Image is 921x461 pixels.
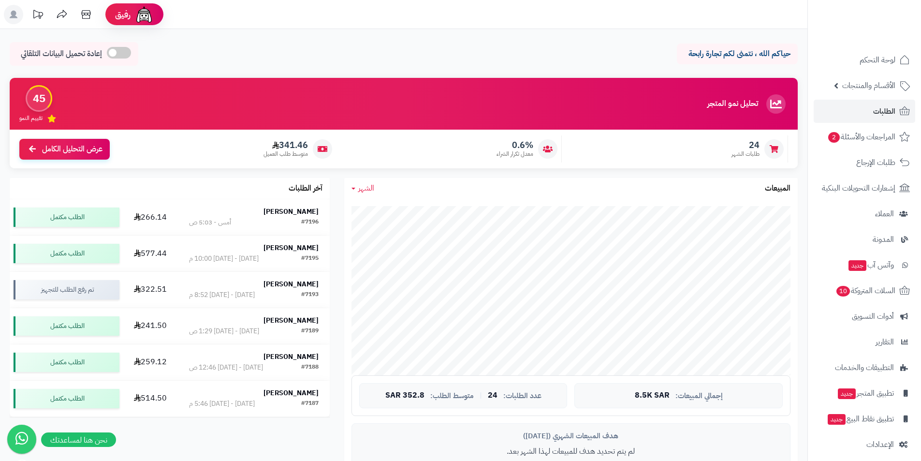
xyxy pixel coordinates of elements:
div: [DATE] - [DATE] 8:52 م [189,290,255,300]
span: المراجعات والأسئلة [827,130,895,144]
a: طلبات الإرجاع [814,151,915,174]
span: متوسط الطلب: [430,392,474,400]
a: التقارير [814,330,915,354]
strong: [PERSON_NAME] [263,315,319,326]
a: أدوات التسويق [814,305,915,328]
img: ai-face.png [134,5,154,24]
a: لوحة التحكم [814,48,915,72]
span: 24 [731,140,760,150]
span: العملاء [875,207,894,221]
a: التطبيقات والخدمات [814,356,915,379]
a: وآتس آبجديد [814,253,915,277]
span: تطبيق نقاط البيع [827,412,894,426]
span: | [480,392,482,399]
span: طلبات الإرجاع [856,156,895,169]
h3: تحليل نمو المتجر [707,100,758,108]
span: المدونة [873,233,894,246]
div: [DATE] - [DATE] 1:29 ص [189,327,259,336]
span: إجمالي المبيعات: [675,392,723,400]
div: #7188 [301,363,319,372]
span: 0.6% [497,140,533,150]
td: 514.50 [123,381,177,416]
div: [DATE] - [DATE] 12:46 ص [189,363,263,372]
a: تطبيق المتجرجديد [814,382,915,405]
span: 341.46 [263,140,308,150]
div: الطلب مكتمل [14,208,119,227]
a: الإعدادات [814,433,915,456]
span: تطبيق المتجر [837,387,894,400]
div: تم رفع الطلب للتجهيز [14,280,119,299]
span: التقارير [876,335,894,349]
h3: آخر الطلبات [289,184,322,193]
a: الشهر [351,183,374,194]
td: 259.12 [123,344,177,380]
a: تحديثات المنصة [26,5,50,27]
span: 8.5K SAR [635,391,670,400]
span: إعادة تحميل البيانات التلقائي [21,48,102,59]
strong: [PERSON_NAME] [263,352,319,362]
div: #7195 [301,254,319,264]
div: #7193 [301,290,319,300]
span: عرض التحليل الكامل [42,144,102,155]
div: [DATE] - [DATE] 10:00 م [189,254,259,264]
span: وآتس آب [848,258,894,272]
a: المراجعات والأسئلة2 [814,125,915,149]
div: الطلب مكتمل [14,244,119,263]
span: جديد [828,414,846,425]
span: رفيق [115,9,131,20]
strong: [PERSON_NAME] [263,279,319,289]
span: الشهر [358,182,374,194]
a: عرض التحليل الكامل [19,139,110,160]
td: 322.51 [123,272,177,308]
span: أدوات التسويق [852,310,894,323]
span: 2 [828,132,840,143]
span: 24 [488,391,497,400]
span: طلبات الشهر [731,150,760,158]
a: تطبيق نقاط البيعجديد [814,407,915,431]
a: المدونة [814,228,915,251]
div: الطلب مكتمل [14,389,119,408]
td: 266.14 [123,199,177,235]
div: هدف المبيعات الشهري ([DATE]) [359,431,783,441]
a: الطلبات [814,100,915,123]
strong: [PERSON_NAME] [263,243,319,253]
a: إشعارات التحويلات البنكية [814,177,915,200]
td: 577.44 [123,236,177,271]
p: لم يتم تحديد هدف للمبيعات لهذا الشهر بعد. [359,446,783,457]
div: #7187 [301,399,319,409]
span: عدد الطلبات: [503,392,541,400]
strong: [PERSON_NAME] [263,388,319,398]
span: التطبيقات والخدمات [835,361,894,374]
a: العملاء [814,202,915,225]
img: logo-2.png [855,26,912,46]
span: 352.8 SAR [385,391,424,400]
span: الطلبات [873,104,895,118]
span: الأقسام والمنتجات [842,79,895,92]
span: لوحة التحكم [860,53,895,67]
div: #7196 [301,218,319,227]
span: إشعارات التحويلات البنكية [822,181,895,195]
div: أمس - 5:03 ص [189,218,231,227]
span: السلات المتروكة [835,284,895,297]
div: [DATE] - [DATE] 5:46 م [189,399,255,409]
span: 10 [836,286,850,297]
p: حياكم الله ، نتمنى لكم تجارة رابحة [684,48,790,59]
strong: [PERSON_NAME] [263,207,319,217]
div: الطلب مكتمل [14,316,119,336]
a: السلات المتروكة10 [814,279,915,302]
td: 241.50 [123,308,177,344]
span: جديد [848,260,866,271]
span: معدل تكرار الشراء [497,150,533,158]
span: متوسط طلب العميل [263,150,308,158]
span: تقييم النمو [19,114,43,122]
div: الطلب مكتمل [14,353,119,372]
span: جديد [838,388,856,399]
div: #7189 [301,327,319,336]
span: الإعدادات [866,438,894,451]
h3: المبيعات [765,184,790,193]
